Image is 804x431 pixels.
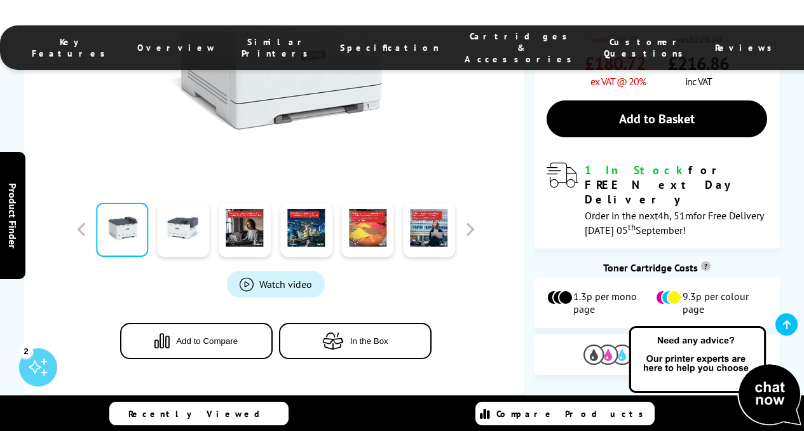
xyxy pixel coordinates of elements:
div: for FREE Next Day Delivery [585,163,767,207]
span: In the Box [350,336,388,346]
span: Customer Questions [604,36,690,59]
div: 2 [19,344,33,358]
span: 1 In Stock [585,163,688,177]
sup: Cost per page [701,261,711,271]
span: inc VAT [685,75,712,88]
span: ex VAT @ 20% [590,75,646,88]
span: Watch video [259,278,312,291]
span: Recently Viewed [128,408,273,420]
a: Compare Products [475,402,655,425]
span: 4h, 51m [658,209,693,222]
div: modal_delivery [547,163,767,236]
div: Toner Cartridge Costs [534,261,780,274]
span: Key Features [32,36,112,59]
a: Product_All_Videos [227,271,325,298]
button: View Cartridges [543,344,770,365]
span: Cartridges & Accessories [465,31,578,65]
span: Add to Compare [176,336,238,346]
span: Reviews [715,42,779,53]
span: Compare Products [496,408,650,420]
span: 1.3p per mono page [573,290,655,315]
span: Order in the next for Free Delivery [DATE] 05 September! [585,209,763,236]
span: Product Finder [6,183,19,249]
span: Overview [137,42,216,53]
img: Cartridges [583,345,647,364]
a: Add to Basket [547,100,767,137]
span: Specification [340,42,439,53]
img: Open Live Chat window [626,324,804,428]
span: Similar Printers [242,36,315,59]
a: Recently Viewed [109,402,289,425]
span: 9.3p per colour page [683,290,767,315]
button: Add to Compare [120,323,273,359]
sup: th [628,221,636,233]
button: In the Box [279,323,432,359]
